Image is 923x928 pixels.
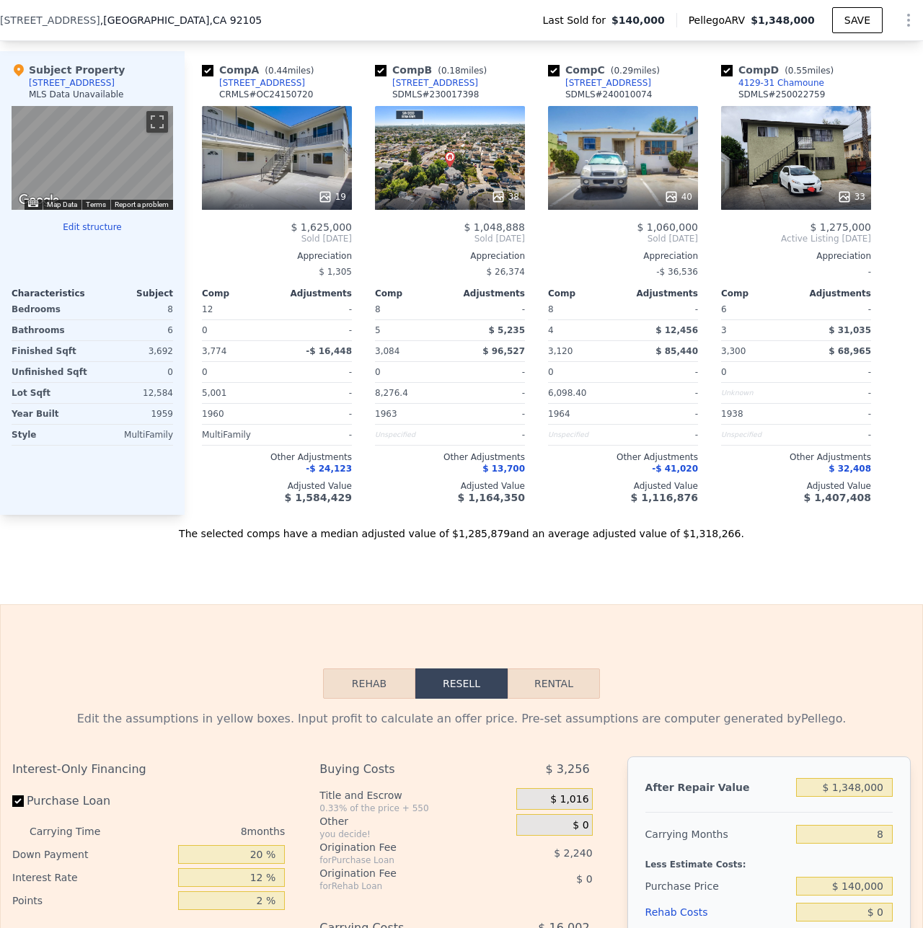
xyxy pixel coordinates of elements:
div: - [799,299,871,319]
span: $ 68,965 [829,346,871,356]
div: Other Adjustments [202,451,352,463]
label: Purchase Loan [12,788,172,814]
div: Rehab Costs [645,899,790,925]
span: $ 1,275,000 [810,221,871,233]
span: -$ 24,123 [306,464,352,474]
div: Adjustments [450,288,525,299]
span: 0 [548,367,554,377]
div: - [280,383,352,403]
span: 0 [721,367,727,377]
div: Adjusted Value [202,480,352,492]
span: 6,098.40 [548,388,586,398]
span: $ 2,240 [554,847,592,859]
span: Active Listing [DATE] [721,233,871,244]
a: Open this area in Google Maps (opens a new window) [15,191,63,210]
div: Adjusted Value [548,480,698,492]
div: CRMLS # OC24150720 [219,89,313,100]
span: $ 1,116,876 [631,492,698,503]
div: Adjusted Value [375,480,525,492]
div: 1964 [548,404,620,424]
div: 3,692 [95,341,173,361]
div: - [280,320,352,340]
div: - [453,404,525,424]
span: $ 32,408 [829,464,871,474]
div: Unfinished Sqft [12,362,89,382]
span: Last Sold for [543,13,612,27]
div: SDMLS # 240010074 [565,89,652,100]
div: Appreciation [548,250,698,262]
div: - [626,362,698,382]
div: 40 [664,190,692,204]
span: $140,000 [611,13,665,27]
span: 12 [202,304,213,314]
div: Unspecified [375,425,447,445]
span: $ 85,440 [655,346,698,356]
span: Sold [DATE] [202,233,352,244]
span: $1,348,000 [751,14,815,26]
span: $ 26,374 [487,267,525,277]
div: MultiFamily [202,425,274,445]
button: Edit structure [12,221,173,233]
span: $ 12,456 [655,325,698,335]
div: - [280,404,352,424]
span: 5,001 [202,388,226,398]
div: Appreciation [375,250,525,262]
div: Comp A [202,63,319,77]
span: , [GEOGRAPHIC_DATA] [100,13,262,27]
div: Purchase Price [645,873,790,899]
div: - [280,362,352,382]
div: 1963 [375,404,447,424]
span: 3,300 [721,346,746,356]
div: 3 [721,320,793,340]
a: [STREET_ADDRESS] [202,77,305,89]
div: 19 [318,190,346,204]
div: 0 [202,320,274,340]
div: Bathrooms [12,320,89,340]
div: Finished Sqft [12,341,89,361]
div: 33 [837,190,865,204]
button: Toggle fullscreen view [146,111,168,133]
span: , CA 92105 [209,14,262,26]
button: Show Options [894,6,923,35]
a: Terms (opens in new tab) [86,200,106,208]
div: Comp C [548,63,666,77]
div: [STREET_ADDRESS] [219,77,305,89]
div: Interest-Only Financing [12,756,285,782]
div: Title and Escrow [319,788,510,803]
span: ( miles) [779,66,839,76]
span: $ 1,016 [550,793,588,806]
span: $ 1,625,000 [291,221,352,233]
span: Sold [DATE] [375,233,525,244]
span: ( miles) [432,66,493,76]
div: Interest Rate [12,866,172,889]
div: 1959 [95,404,173,424]
span: -$ 16,448 [306,346,352,356]
a: [STREET_ADDRESS] [548,77,651,89]
div: Lot Sqft [12,383,89,403]
button: Map Data [47,200,77,210]
div: After Repair Value [645,774,790,800]
button: Rehab [323,668,415,699]
div: - [280,299,352,319]
a: Report a problem [115,200,169,208]
div: - [280,425,352,445]
span: $ 96,527 [482,346,525,356]
span: ( miles) [259,66,319,76]
span: $ 1,060,000 [637,221,698,233]
button: Rental [508,668,600,699]
span: $ 1,407,408 [804,492,871,503]
div: Down Payment [12,843,172,866]
span: $ 0 [576,873,592,885]
div: Other Adjustments [548,451,698,463]
div: 38 [491,190,519,204]
div: Other Adjustments [721,451,871,463]
span: $ 1,048,888 [464,221,525,233]
span: 6 [721,304,727,314]
div: Adjustments [623,288,698,299]
span: $ 1,164,350 [458,492,525,503]
div: Comp D [721,63,839,77]
span: 0.18 [441,66,461,76]
div: Bedrooms [12,299,89,319]
button: Keyboard shortcuts [28,200,38,207]
span: 3,774 [202,346,226,356]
